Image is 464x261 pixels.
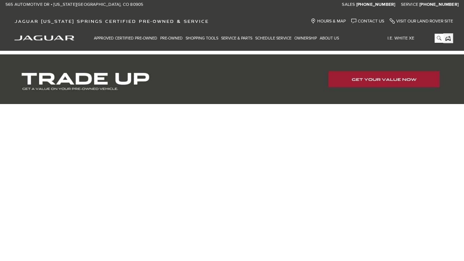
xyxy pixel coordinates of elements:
[311,18,346,24] a: Hours & Map
[14,34,74,41] a: jaguar
[351,18,384,24] a: Contact Us
[159,32,184,45] a: Pre-Owned
[254,32,293,45] a: Schedule Service
[293,32,318,45] a: Ownership
[390,18,453,24] a: Visit Our Land Rover Site
[14,18,209,24] span: Jaguar [US_STATE] Springs Certified Pre-Owned & Service
[11,18,212,24] a: Jaguar [US_STATE] Springs Certified Pre-Owned & Service
[92,32,159,45] a: Approved Certified Pre-Owned
[184,32,220,45] a: Shopping Tools
[92,32,340,45] nav: Main Navigation
[220,32,254,45] a: Service & Parts
[14,36,74,41] img: Jaguar
[318,32,340,45] a: About Us
[382,34,443,43] input: i.e. White XE
[5,2,143,8] a: 565 Automotive Dr • [US_STATE][GEOGRAPHIC_DATA], CO 80905
[419,2,459,8] a: [PHONE_NUMBER]
[401,2,418,7] span: Service
[342,2,355,7] span: Sales
[356,2,395,8] a: [PHONE_NUMBER]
